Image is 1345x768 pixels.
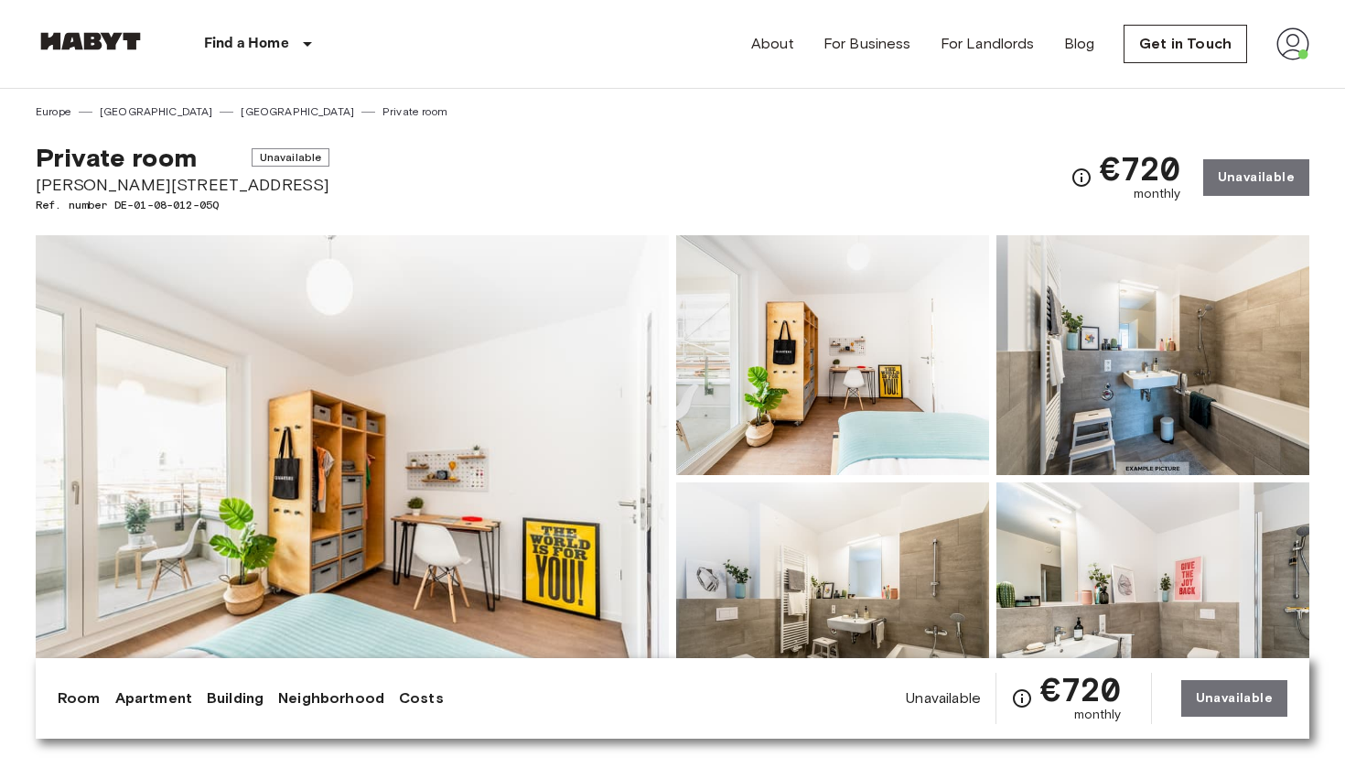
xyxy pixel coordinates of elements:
[58,687,101,709] a: Room
[996,482,1309,722] img: Picture of unit DE-01-08-012-05Q
[207,687,264,709] a: Building
[36,235,669,722] img: Marketing picture of unit DE-01-08-012-05Q
[382,103,447,120] a: Private room
[100,103,213,120] a: [GEOGRAPHIC_DATA]
[278,687,384,709] a: Neighborhood
[906,688,981,709] span: Unavailable
[1134,185,1181,203] span: monthly
[1124,25,1247,63] a: Get in Touch
[996,235,1309,475] img: Picture of unit DE-01-08-012-05Q
[1040,673,1122,706] span: €720
[204,33,289,55] p: Find a Home
[36,103,71,120] a: Europe
[1011,687,1033,709] svg: Check cost overview for full price breakdown. Please note that discounts apply to new joiners onl...
[115,687,192,709] a: Apartment
[36,142,197,173] span: Private room
[676,482,989,722] img: Picture of unit DE-01-08-012-05Q
[36,197,329,213] span: Ref. number DE-01-08-012-05Q
[1276,27,1309,60] img: avatar
[751,33,794,55] a: About
[1074,706,1122,724] span: monthly
[399,687,444,709] a: Costs
[36,32,145,50] img: Habyt
[241,103,354,120] a: [GEOGRAPHIC_DATA]
[676,235,989,475] img: Picture of unit DE-01-08-012-05Q
[252,148,330,167] span: Unavailable
[36,173,329,197] span: [PERSON_NAME][STREET_ADDRESS]
[1071,167,1092,189] svg: Check cost overview for full price breakdown. Please note that discounts apply to new joiners onl...
[1100,152,1181,185] span: €720
[823,33,911,55] a: For Business
[941,33,1035,55] a: For Landlords
[1064,33,1095,55] a: Blog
